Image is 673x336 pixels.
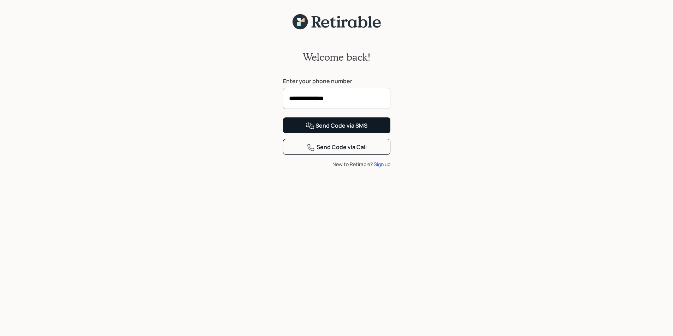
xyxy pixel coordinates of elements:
div: Send Code via SMS [306,122,367,130]
h2: Welcome back! [303,51,371,63]
label: Enter your phone number [283,77,390,85]
div: Send Code via Call [307,143,367,152]
button: Send Code via Call [283,139,390,155]
div: Sign up [374,160,390,168]
button: Send Code via SMS [283,117,390,133]
div: New to Retirable? [283,160,390,168]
